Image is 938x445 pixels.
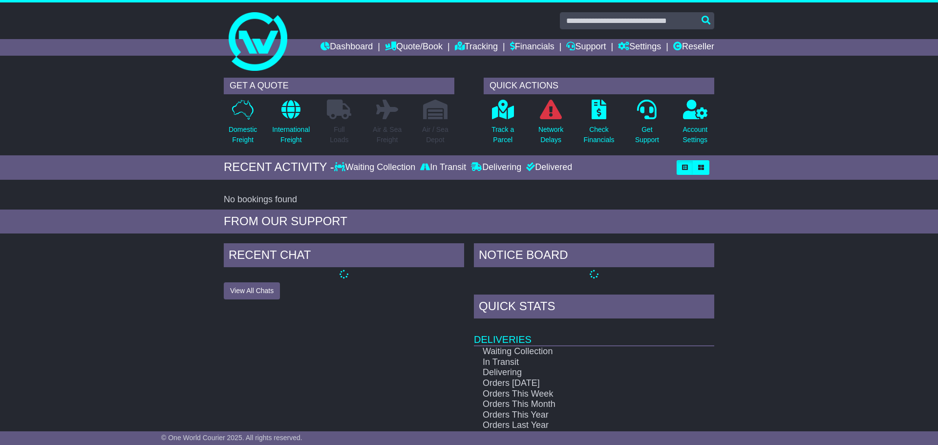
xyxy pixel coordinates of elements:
p: Air & Sea Freight [373,125,402,145]
div: QUICK ACTIONS [484,78,714,94]
td: Deliveries [474,321,714,346]
a: Quote/Book [385,39,443,56]
a: AccountSettings [682,99,708,150]
a: InternationalFreight [272,99,310,150]
div: No bookings found [224,194,714,205]
td: Waiting Collection [474,346,680,357]
a: Tracking [455,39,498,56]
td: Orders This Week [474,389,680,400]
p: Full Loads [327,125,351,145]
td: Delivering [474,367,680,378]
a: Financials [510,39,554,56]
span: © One World Courier 2025. All rights reserved. [161,434,302,442]
p: Air / Sea Depot [422,125,448,145]
div: GET A QUOTE [224,78,454,94]
div: FROM OUR SUPPORT [224,214,714,229]
p: Network Delays [538,125,563,145]
td: In Transit [474,357,680,368]
td: Orders Last Year [474,420,680,431]
a: Dashboard [320,39,373,56]
td: Orders [DATE] [474,378,680,389]
div: RECENT CHAT [224,243,464,270]
div: Quick Stats [474,295,714,321]
td: Orders This Month [474,399,680,410]
p: Domestic Freight [229,125,257,145]
a: Reseller [673,39,714,56]
div: NOTICE BOARD [474,243,714,270]
div: Delivering [469,162,524,173]
div: RECENT ACTIVITY - [224,160,334,174]
p: Check Financials [584,125,615,145]
a: DomesticFreight [228,99,257,150]
a: GetSupport [635,99,660,150]
div: Waiting Collection [334,162,418,173]
p: Account Settings [683,125,708,145]
td: Orders This Year [474,410,680,421]
div: Delivered [524,162,572,173]
a: Track aParcel [491,99,514,150]
a: Settings [618,39,661,56]
button: View All Chats [224,282,280,299]
a: NetworkDelays [538,99,564,150]
p: International Freight [272,125,310,145]
div: In Transit [418,162,469,173]
a: Support [566,39,606,56]
p: Track a Parcel [491,125,514,145]
p: Get Support [635,125,659,145]
a: CheckFinancials [583,99,615,150]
